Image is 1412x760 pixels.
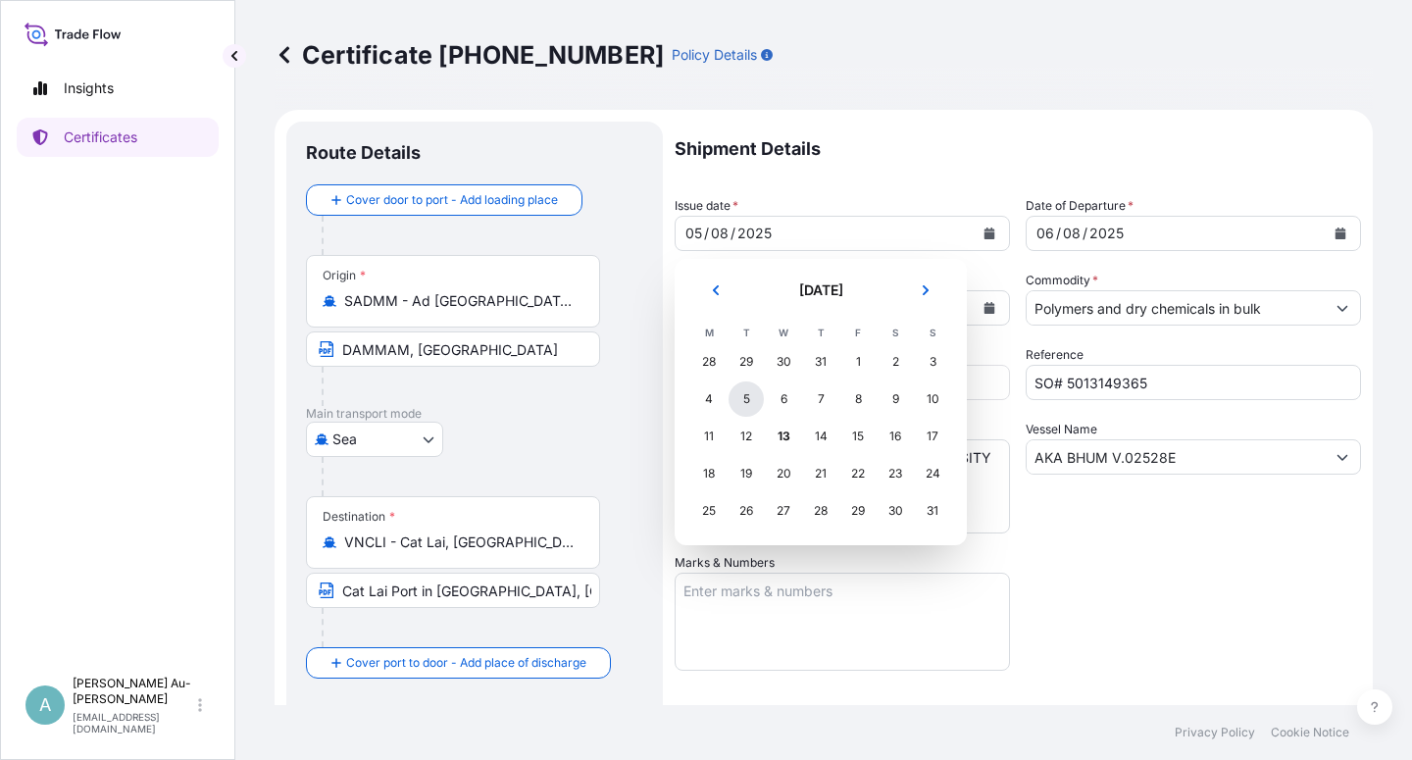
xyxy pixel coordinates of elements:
[729,493,764,529] div: Tuesday, 26 August 2025
[766,344,801,380] div: Wednesday, 30 July 2025
[765,322,802,343] th: W
[691,493,727,529] div: Monday, 25 August 2025
[803,456,838,491] div: Thursday, 21 August 2025
[275,39,664,71] p: Certificate [PHONE_NUMBER]
[915,493,950,529] div: Sunday, 31 August 2025
[729,456,764,491] div: Tuesday, 19 August 2025
[690,275,951,530] div: August 2025
[840,344,876,380] div: Friday, 1 August 2025
[729,344,764,380] div: Tuesday, 29 July 2025
[877,322,914,343] th: S
[915,344,950,380] div: Sunday, 3 August 2025
[766,493,801,529] div: Wednesday, 27 August 2025
[915,381,950,417] div: Sunday, 10 August 2025
[839,322,877,343] th: F
[915,419,950,454] div: Sunday, 17 August 2025
[729,381,764,417] div: Tuesday, 5 August 2025 selected
[694,275,737,306] button: Previous
[840,419,876,454] div: Friday, 15 August 2025
[803,419,838,454] div: Thursday, 14 August 2025
[904,275,947,306] button: Next
[915,456,950,491] div: Sunday, 24 August 2025
[840,493,876,529] div: Friday, 29 August 2025
[840,456,876,491] div: Friday, 22 August 2025
[802,322,839,343] th: T
[691,456,727,491] div: Monday, 18 August 2025
[691,419,727,454] div: Monday, 11 August 2025
[803,493,838,529] div: Thursday, 28 August 2025
[878,493,913,529] div: Saturday, 30 August 2025
[878,381,913,417] div: Saturday, 9 August 2025
[803,381,838,417] div: Thursday, 7 August 2025
[914,322,951,343] th: S
[729,419,764,454] div: Tuesday, 12 August 2025
[803,344,838,380] div: Thursday, 31 July 2025
[728,322,765,343] th: T
[749,280,892,300] h2: [DATE]
[840,381,876,417] div: Friday, 8 August 2025
[878,456,913,491] div: Saturday, 23 August 2025
[878,344,913,380] div: Saturday, 2 August 2025
[691,381,727,417] div: Monday, 4 August 2025
[675,259,967,545] section: Calendar
[672,45,757,65] p: Policy Details
[766,456,801,491] div: Wednesday, 20 August 2025
[690,322,728,343] th: M
[878,419,913,454] div: Saturday, 16 August 2025
[766,419,801,454] div: Today, Wednesday, 13 August 2025
[766,381,801,417] div: Wednesday, 6 August 2025
[691,344,727,380] div: Monday, 28 July 2025
[690,322,951,530] table: August 2025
